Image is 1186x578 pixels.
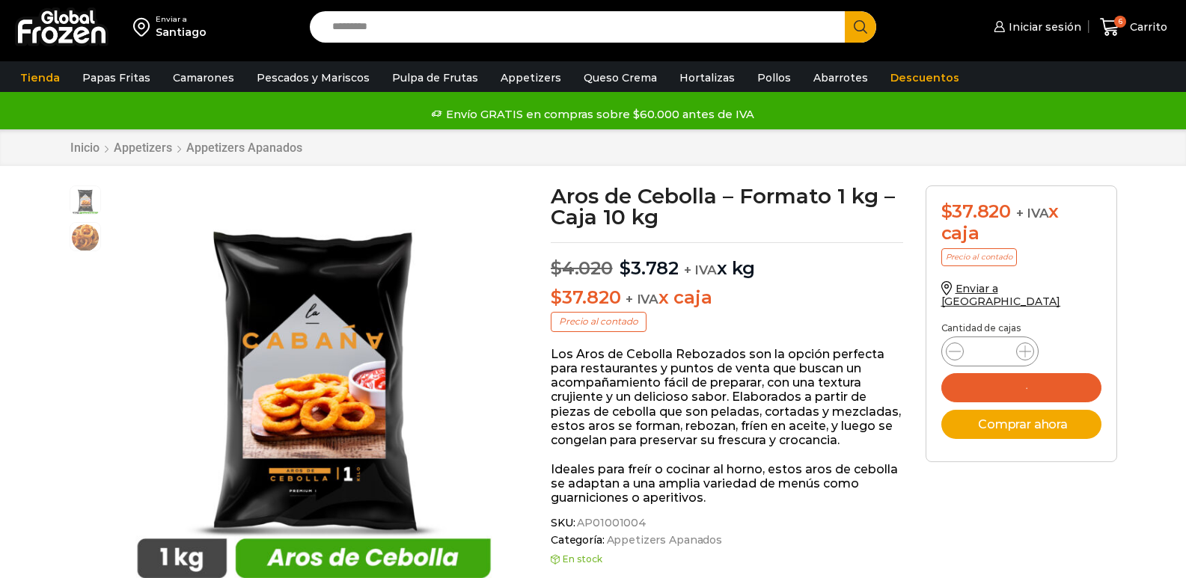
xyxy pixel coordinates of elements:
[976,341,1004,362] input: Product quantity
[551,185,903,227] h1: Aros de Cebolla – Formato 1 kg – Caja 10 kg
[551,462,903,505] p: Ideales para freír o cocinar al horno, estos aros de cebolla se adaptan a una amplia variedad de ...
[941,373,1101,402] button: Agregar al carrito
[576,64,664,92] a: Queso Crema
[551,534,903,547] span: Categoría:
[113,141,173,155] a: Appetizers
[133,14,156,40] img: address-field-icon.svg
[75,64,158,92] a: Papas Fritas
[70,141,100,155] a: Inicio
[941,201,1101,245] div: x caja
[551,257,613,279] bdi: 4.020
[620,257,679,279] bdi: 3.782
[1005,19,1081,34] span: Iniciar sesión
[806,64,875,92] a: Abarrotes
[883,64,967,92] a: Descuentos
[165,64,242,92] a: Camarones
[845,11,876,43] button: Search button
[941,282,1061,308] a: Enviar a [GEOGRAPHIC_DATA]
[551,286,620,308] bdi: 37.820
[941,410,1101,439] button: Comprar ahora
[941,200,953,222] span: $
[70,223,100,253] span: aros-de-cebolla
[1016,206,1049,221] span: + IVA
[626,292,658,307] span: + IVA
[551,517,903,529] span: SKU:
[1126,19,1167,34] span: Carrito
[941,323,1101,333] p: Cantidad de cajas
[156,14,207,25] div: Enviar a
[156,25,207,40] div: Santiago
[750,64,798,92] a: Pollos
[684,262,717,277] span: + IVA
[70,141,303,155] nav: Breadcrumb
[551,242,903,280] p: x kg
[1096,10,1171,45] a: 6 Carrito
[249,64,377,92] a: Pescados y Mariscos
[605,534,722,547] a: Appetizers Apanados
[551,312,647,331] p: Precio al contado
[493,64,569,92] a: Appetizers
[551,257,562,279] span: $
[941,248,1017,266] p: Precio al contado
[1114,16,1126,28] span: 6
[13,64,67,92] a: Tienda
[70,186,100,216] span: aros-1kg
[385,64,486,92] a: Pulpa de Frutas
[672,64,742,92] a: Hortalizas
[551,347,903,447] p: Los Aros de Cebolla Rebozados son la opción perfecta para restaurantes y puntos de venta que busc...
[551,554,903,565] p: En stock
[941,200,1011,222] bdi: 37.820
[620,257,631,279] span: $
[990,12,1081,42] a: Iniciar sesión
[575,517,647,529] span: AP01001004
[551,286,562,308] span: $
[551,287,903,309] p: x caja
[186,141,303,155] a: Appetizers Apanados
